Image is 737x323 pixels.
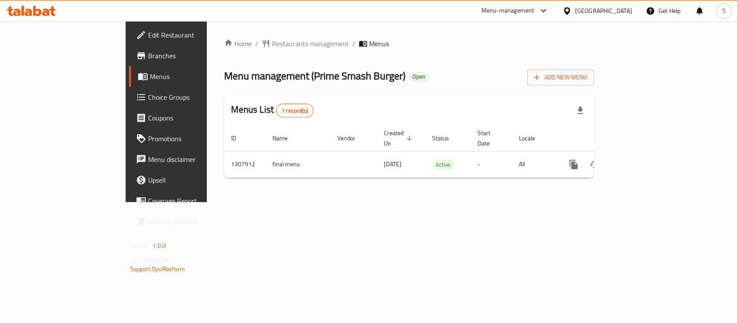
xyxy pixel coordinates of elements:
td: final menu [266,151,330,177]
a: Restaurants management [262,38,349,49]
div: Active [432,159,454,170]
span: Name [272,133,299,143]
span: S [722,6,726,16]
span: Menus [369,38,389,49]
span: Start Date [478,128,502,149]
li: / [352,38,355,49]
button: Change Status [584,154,605,175]
span: Coupons [148,113,242,123]
button: more [563,154,584,175]
span: Menus [150,71,242,82]
a: Choice Groups [129,87,249,108]
span: 1 record(s) [276,107,313,115]
a: Menus [129,66,249,87]
span: Get support on: [130,255,170,266]
span: ID [231,133,247,143]
li: / [255,38,258,49]
div: [GEOGRAPHIC_DATA] [575,6,632,16]
a: Coupons [129,108,249,128]
td: All [512,151,557,177]
th: Actions [557,125,653,152]
a: Menu disclaimer [129,149,249,170]
span: Locale [519,133,546,143]
span: Grocery Checklist [148,216,242,227]
span: Coverage Report [148,196,242,206]
span: Created On [384,128,415,149]
span: Restaurants management [272,38,349,49]
a: Edit Restaurant [129,25,249,45]
span: Menu disclaimer [148,154,242,165]
span: Active [432,160,454,170]
span: Edit Restaurant [148,30,242,40]
div: Menu-management [481,6,535,16]
div: Export file [570,100,591,121]
span: Promotions [148,133,242,144]
span: [DATE] [384,158,402,170]
span: Upsell [148,175,242,185]
a: Upsell [129,170,249,190]
span: Branches [148,51,242,61]
span: Open [409,73,429,80]
div: Open [409,72,429,82]
table: enhanced table [224,125,653,178]
nav: breadcrumb [224,38,594,49]
a: Grocery Checklist [129,211,249,232]
td: - [471,151,512,177]
span: Add New Menu [534,72,587,83]
span: Version: [130,240,151,251]
a: Coverage Report [129,190,249,211]
h2: Menus List [231,103,313,117]
a: Support.OpsPlatform [130,263,185,275]
button: Add New Menu [527,70,594,85]
span: Status [432,133,460,143]
a: Promotions [129,128,249,149]
div: Total records count [276,104,313,117]
span: 1.0.0 [152,240,166,251]
span: Choice Groups [148,92,242,102]
a: Branches [129,45,249,66]
span: Menu management ( Prime Smash Burger ) [224,66,405,85]
span: Vendor [337,133,367,143]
